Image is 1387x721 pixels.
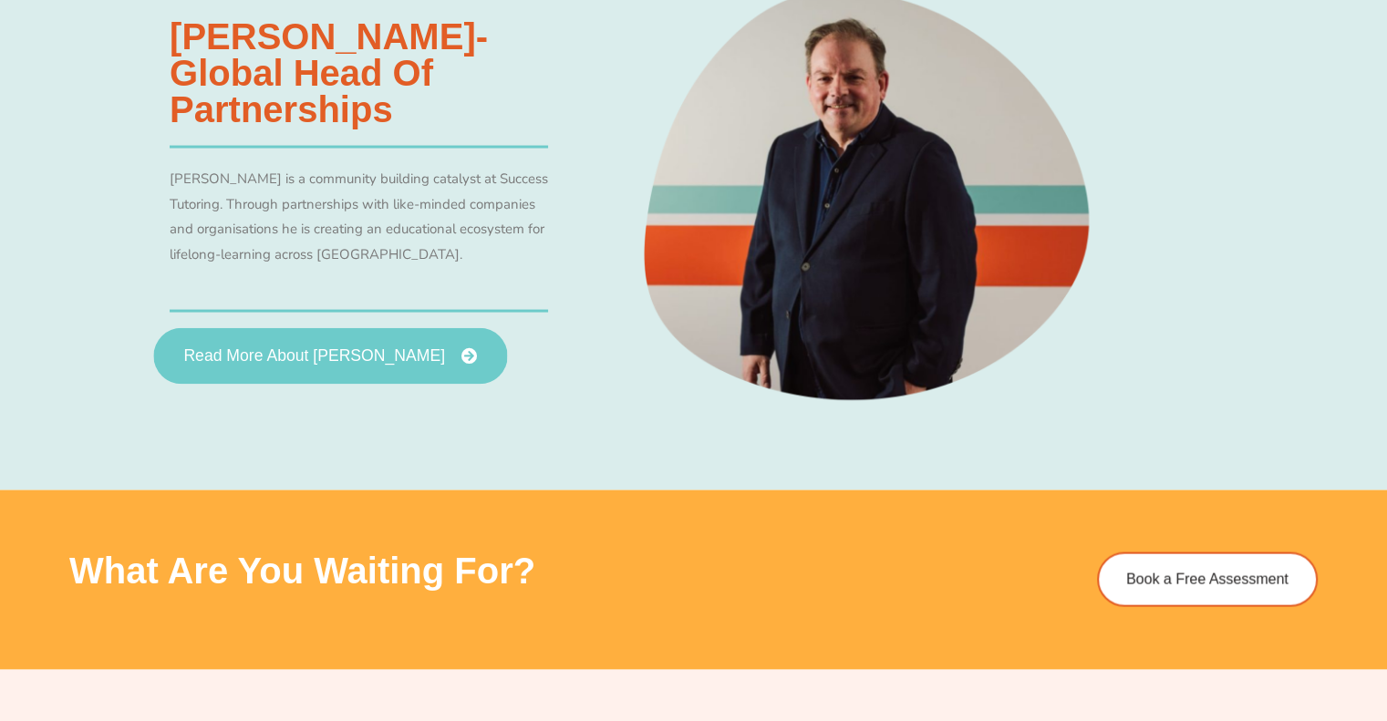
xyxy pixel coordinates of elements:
h3: [PERSON_NAME]- Global Head of Partnerships [170,18,548,128]
span: Read More About [PERSON_NAME] [183,349,445,366]
a: Read More About [PERSON_NAME] [153,329,507,386]
iframe: Chat Widget [1083,516,1387,721]
p: [PERSON_NAME] is a community building catalyst at Success Tutoring. Through partnerships with lik... [170,167,548,268]
h3: What are you waiting for? [69,552,1053,589]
